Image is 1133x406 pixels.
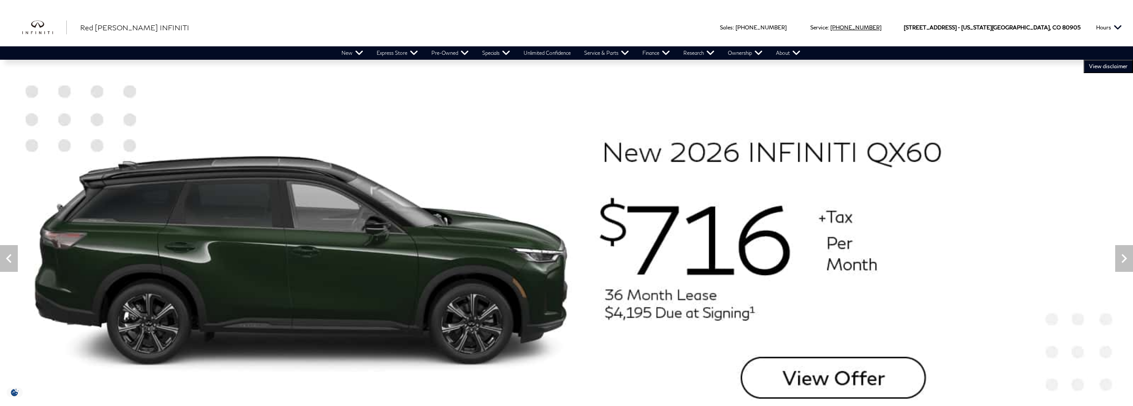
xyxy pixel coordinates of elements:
span: Sales [720,24,733,31]
a: [STREET_ADDRESS] • [US_STATE][GEOGRAPHIC_DATA], CO 80905 [904,24,1080,31]
a: Red [PERSON_NAME] INFINITI [80,22,189,33]
div: Next [1115,245,1133,272]
a: Unlimited Confidence [517,46,577,60]
a: Finance [636,46,677,60]
a: About [769,46,807,60]
a: Service & Parts [577,46,636,60]
span: Red [PERSON_NAME] INFINITI [80,23,189,32]
span: CO [1052,8,1061,46]
span: [US_STATE][GEOGRAPHIC_DATA], [961,8,1051,46]
a: infiniti [22,21,67,35]
section: Click to Open Cookie Consent Modal [4,388,25,397]
span: Service [810,24,828,31]
span: : [733,24,734,31]
a: New [335,46,370,60]
a: Express Store [370,46,425,60]
a: Specials [475,46,517,60]
nav: Main Navigation [335,46,807,60]
span: : [828,24,829,31]
span: VIEW DISCLAIMER [1089,63,1128,70]
span: [STREET_ADDRESS] • [904,8,960,46]
img: INFINITI [22,21,67,35]
a: Pre-Owned [425,46,475,60]
button: Open the hours dropdown [1092,8,1126,46]
img: Opt-Out Icon [4,388,25,397]
a: Ownership [721,46,769,60]
span: 80905 [1062,8,1080,46]
a: Research [677,46,721,60]
a: [PHONE_NUMBER] [735,24,787,31]
a: [PHONE_NUMBER] [830,24,881,31]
